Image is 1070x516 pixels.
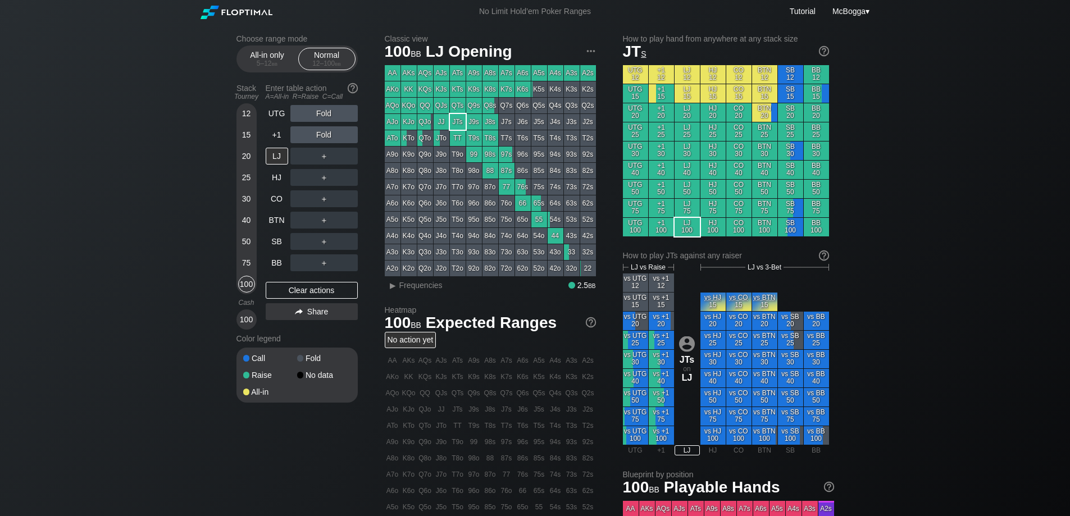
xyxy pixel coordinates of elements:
[434,261,449,276] div: J2o
[726,199,752,217] div: CO 75
[450,244,466,260] div: T3o
[401,81,417,97] div: KK
[515,244,531,260] div: 63o
[804,84,829,103] div: BB 15
[450,163,466,179] div: T8o
[564,179,580,195] div: 73s
[201,6,272,19] img: Floptimal logo
[778,141,803,160] div: SB 30
[649,161,674,179] div: +1 40
[401,98,417,113] div: KQo
[434,212,449,227] div: J5o
[564,65,580,81] div: A3s
[401,163,417,179] div: K8o
[649,122,674,141] div: +1 25
[385,65,400,81] div: AA
[401,147,417,162] div: K9o
[804,103,829,122] div: BB 20
[515,179,531,195] div: 76s
[580,244,596,260] div: 32s
[499,163,514,179] div: 87s
[466,98,482,113] div: Q9s
[564,98,580,113] div: Q3s
[726,65,752,84] div: CO 12
[385,179,400,195] div: A7o
[675,84,700,103] div: LJ 15
[466,261,482,276] div: 92o
[515,163,531,179] div: 86s
[580,98,596,113] div: Q2s
[752,84,777,103] div: BTN 15
[752,141,777,160] div: BTN 30
[450,212,466,227] div: T5o
[434,98,449,113] div: QJs
[434,130,449,146] div: JTo
[450,195,466,211] div: T6o
[726,218,752,236] div: CO 100
[482,147,498,162] div: 98s
[417,261,433,276] div: Q2o
[424,43,514,62] span: LJ Opening
[466,163,482,179] div: 98o
[466,147,482,162] div: 99
[466,244,482,260] div: 93o
[466,65,482,81] div: A9s
[482,195,498,211] div: 86o
[417,244,433,260] div: Q3o
[450,65,466,81] div: ATs
[778,84,803,103] div: SB 15
[778,161,803,179] div: SB 40
[450,98,466,113] div: QTs
[450,228,466,244] div: T4o
[417,65,433,81] div: AQs
[499,228,514,244] div: 74o
[515,65,531,81] div: A6s
[832,7,866,16] span: McBogga
[548,179,563,195] div: 74s
[385,212,400,227] div: A5o
[417,81,433,97] div: KQs
[649,199,674,217] div: +1 75
[499,261,514,276] div: 72o
[675,103,700,122] div: LJ 20
[548,65,563,81] div: A4s
[462,7,608,19] div: No Limit Hold’em Poker Ranges
[385,147,400,162] div: A9o
[623,34,829,43] h2: How to play hand from anywhere at any stack size
[499,212,514,227] div: 75o
[726,161,752,179] div: CO 40
[385,130,400,146] div: ATo
[623,251,829,260] div: How to play JTs against any raiser
[290,190,358,207] div: ＋
[531,98,547,113] div: Q5s
[238,105,255,122] div: 12
[564,244,580,260] div: 33
[238,233,255,250] div: 50
[466,114,482,130] div: J9s
[752,199,777,217] div: BTN 75
[385,163,400,179] div: A8o
[679,336,695,351] img: icon-avatar.b40e07d9.svg
[401,244,417,260] div: K3o
[411,47,421,59] span: bb
[649,218,674,236] div: +1 100
[548,163,563,179] div: 84s
[499,244,514,260] div: 73o
[830,5,871,17] div: ▾
[752,218,777,236] div: BTN 100
[385,261,400,276] div: A2o
[482,114,498,130] div: J8s
[238,190,255,207] div: 30
[434,114,449,130] div: JJ
[531,212,547,227] div: 55
[515,195,531,211] div: 66
[515,261,531,276] div: 62o
[623,180,648,198] div: UTG 50
[266,105,288,122] div: UTG
[752,103,777,122] div: BTN 20
[385,195,400,211] div: A6o
[641,47,646,59] span: s
[401,195,417,211] div: K6o
[531,179,547,195] div: 75s
[515,81,531,97] div: K6s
